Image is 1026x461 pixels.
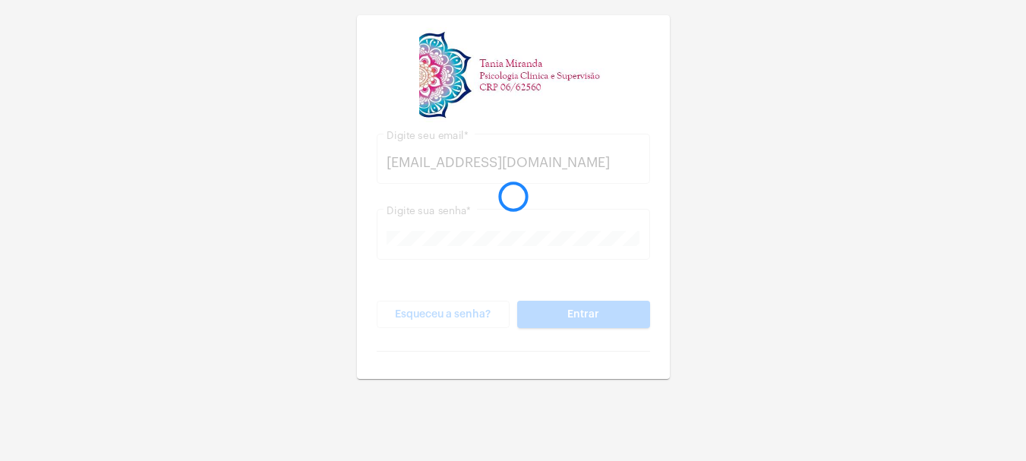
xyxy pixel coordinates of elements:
[395,309,491,320] span: Esqueceu a senha?
[377,301,510,328] button: Esqueceu a senha?
[387,155,639,170] input: Digite seu email
[517,301,650,328] button: Entrar
[419,27,607,122] img: 82f91219-cc54-a9e9-c892-318f5ec67ab1.jpg
[567,309,599,320] span: Entrar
